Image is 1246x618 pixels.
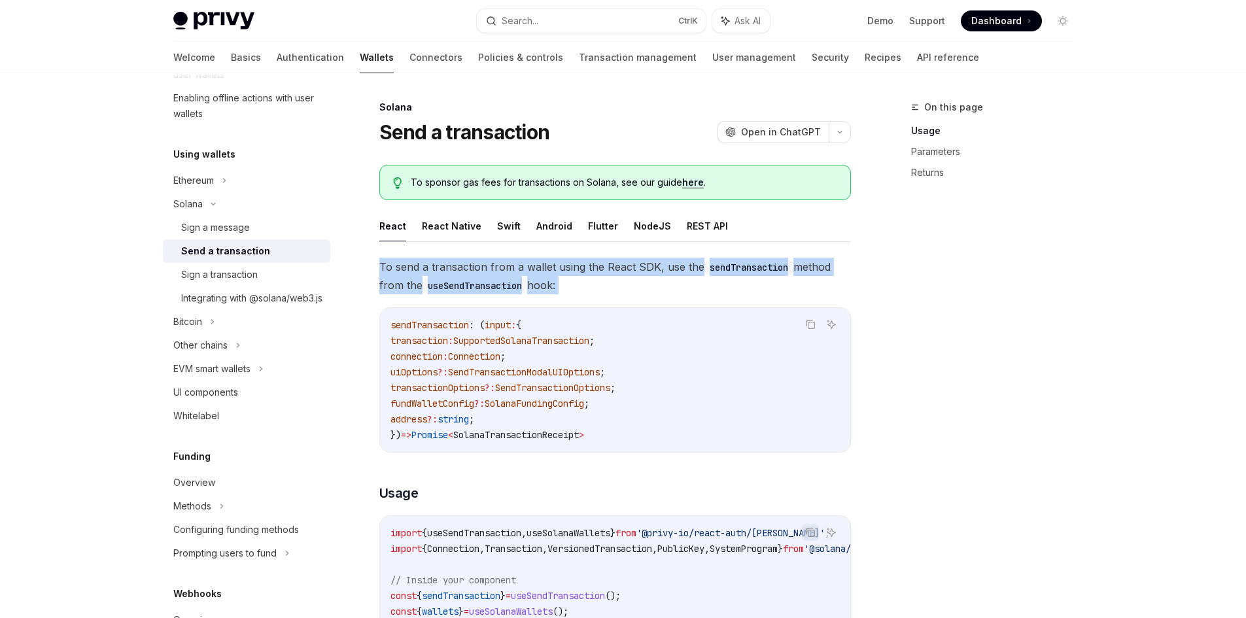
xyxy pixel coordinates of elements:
[390,606,417,617] span: const
[804,543,893,555] span: '@solana/web3.js'
[911,120,1084,141] a: Usage
[453,335,589,347] span: SupportedSolanaTransaction
[448,351,500,362] span: Connection
[173,586,222,602] h5: Webhooks
[393,177,402,189] svg: Tip
[911,141,1084,162] a: Parameters
[422,527,427,539] span: {
[961,10,1042,31] a: Dashboard
[181,290,322,306] div: Integrating with @solana/web3.js
[485,543,542,555] span: Transaction
[924,99,983,115] span: On this page
[1052,10,1073,31] button: Toggle dark mode
[417,590,422,602] span: {
[422,590,500,602] span: sendTransaction
[448,335,453,347] span: :
[438,413,469,425] span: string
[163,239,330,263] a: Send a transaction
[511,319,516,331] span: :
[390,574,516,586] span: // Inside your component
[173,498,211,514] div: Methods
[500,590,506,602] span: }
[459,606,464,617] span: }
[687,211,728,241] button: REST API
[181,243,270,259] div: Send a transaction
[173,12,254,30] img: light logo
[173,337,228,353] div: Other chains
[163,216,330,239] a: Sign a message
[911,162,1084,183] a: Returns
[173,522,299,538] div: Configuring funding methods
[511,590,605,602] span: useSendTransaction
[542,543,547,555] span: ,
[865,42,901,73] a: Recipes
[390,429,401,441] span: })
[710,543,778,555] span: SystemProgram
[704,543,710,555] span: ,
[605,590,621,602] span: ();
[485,382,495,394] span: ?:
[823,316,840,333] button: Ask AI
[479,543,485,555] span: ,
[438,366,448,378] span: ?:
[502,13,538,29] div: Search...
[173,475,215,490] div: Overview
[579,42,697,73] a: Transaction management
[867,14,893,27] a: Demo
[579,429,584,441] span: >
[422,543,427,555] span: {
[181,267,258,283] div: Sign a transaction
[163,263,330,286] a: Sign a transaction
[390,590,417,602] span: const
[735,14,761,27] span: Ask AI
[390,335,448,347] span: transaction
[589,335,595,347] span: ;
[469,606,553,617] span: useSolanaWallets
[500,351,506,362] span: ;
[163,286,330,310] a: Integrating with @solana/web3.js
[547,543,652,555] span: VersionedTransaction
[536,211,572,241] button: Android
[678,16,698,26] span: Ctrl K
[600,366,605,378] span: ;
[173,408,219,424] div: Whitelabel
[636,527,825,539] span: '@privy-io/react-auth/[PERSON_NAME]'
[610,527,615,539] span: }
[163,471,330,494] a: Overview
[231,42,261,73] a: Basics
[712,9,770,33] button: Ask AI
[173,361,251,377] div: EVM smart wallets
[448,366,600,378] span: SendTransactionModalUIOptions
[427,413,438,425] span: ?:
[474,398,485,409] span: ?:
[495,382,610,394] span: SendTransactionOptions
[379,120,550,144] h1: Send a transaction
[390,366,438,378] span: uiOptions
[379,101,851,114] div: Solana
[401,429,411,441] span: =>
[652,543,657,555] span: ,
[909,14,945,27] a: Support
[657,543,704,555] span: PublicKey
[173,314,202,330] div: Bitcoin
[717,121,829,143] button: Open in ChatGPT
[173,90,322,122] div: Enabling offline actions with user wallets
[682,177,704,188] a: here
[417,606,422,617] span: {
[741,126,821,139] span: Open in ChatGPT
[422,606,459,617] span: wallets
[173,449,211,464] h5: Funding
[584,398,589,409] span: ;
[802,316,819,333] button: Copy the contents from the code block
[173,173,214,188] div: Ethereum
[422,211,481,241] button: React Native
[163,518,330,541] a: Configuring funding methods
[173,385,238,400] div: UI components
[423,279,527,293] code: useSendTransaction
[173,545,277,561] div: Prompting users to fund
[783,543,804,555] span: from
[497,211,521,241] button: Swift
[427,527,521,539] span: useSendTransaction
[553,606,568,617] span: ();
[812,42,849,73] a: Security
